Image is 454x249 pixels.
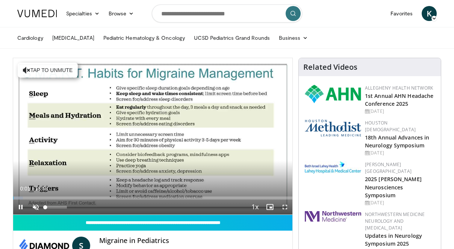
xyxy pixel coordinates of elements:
a: Northwestern Medicine Neurology and [MEDICAL_DATA] [365,211,425,231]
a: [PERSON_NAME][GEOGRAPHIC_DATA] [365,161,412,174]
button: Pause [13,199,28,214]
button: Enable picture-in-picture mode [262,199,277,214]
a: Pediatric Hematology & Oncology [99,30,189,45]
img: 5e4488cc-e109-4a4e-9fd9-73bb9237ee91.png.150x105_q85_autocrop_double_scale_upscale_version-0.2.png [305,120,361,136]
h4: Related Videos [303,63,357,72]
a: Browse [104,6,139,21]
div: Volume Level [45,206,67,208]
a: Favorites [386,6,417,21]
a: Updates in Neurology Symposium 2025 [365,232,422,247]
video-js: Video Player [13,58,292,215]
img: 628ffacf-ddeb-4409-8647-b4d1102df243.png.150x105_q85_autocrop_double_scale_upscale_version-0.2.png [305,85,361,103]
span: / [32,186,33,192]
a: Cardiology [13,30,48,45]
a: Allegheny Health Network [365,85,433,91]
div: Progress Bar [13,196,292,199]
span: 18:58 [35,186,48,192]
input: Search topics, interventions [152,4,302,22]
a: Specialties [62,6,104,21]
a: UCSD Pediatrics Grand Rounds [189,30,274,45]
button: Playback Rate [247,199,262,214]
div: [DATE] [365,108,435,115]
a: 18th Annual Advances in Neurology Symposium [365,134,429,149]
h4: Migraine in Pediatrics [99,237,286,245]
button: Unmute [28,199,43,214]
a: K [422,6,437,21]
a: 1st Annual AHN Headache Conference 2025 [365,92,433,107]
img: e7977282-282c-4444-820d-7cc2733560fd.jpg.150x105_q85_autocrop_double_scale_upscale_version-0.2.jpg [305,161,361,174]
a: 2025 [PERSON_NAME] Neurosciences Symposium [365,175,422,198]
div: [DATE] [365,199,435,206]
img: 2a462fb6-9365-492a-ac79-3166a6f924d8.png.150x105_q85_autocrop_double_scale_upscale_version-0.2.jpg [305,211,361,222]
span: 0:01 [20,186,30,192]
button: Tap to unmute [18,63,78,78]
a: Houston [DEMOGRAPHIC_DATA] [365,120,416,133]
img: VuMedi Logo [17,10,57,17]
a: Business [274,30,313,45]
button: Fullscreen [277,199,292,214]
a: [MEDICAL_DATA] [48,30,99,45]
div: [DATE] [365,150,435,156]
